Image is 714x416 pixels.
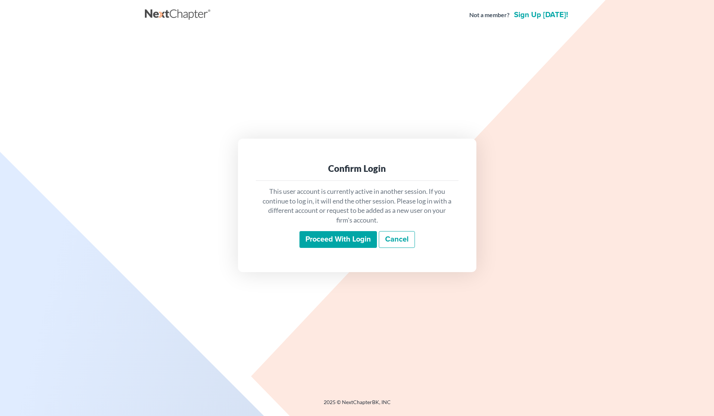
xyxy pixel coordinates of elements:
a: Cancel [379,231,415,248]
div: 2025 © NextChapterBK, INC [145,398,569,412]
strong: Not a member? [469,11,510,19]
input: Proceed with login [299,231,377,248]
a: Sign up [DATE]! [513,11,569,19]
p: This user account is currently active in another session. If you continue to log in, it will end ... [262,187,453,225]
div: Confirm Login [262,163,453,174]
